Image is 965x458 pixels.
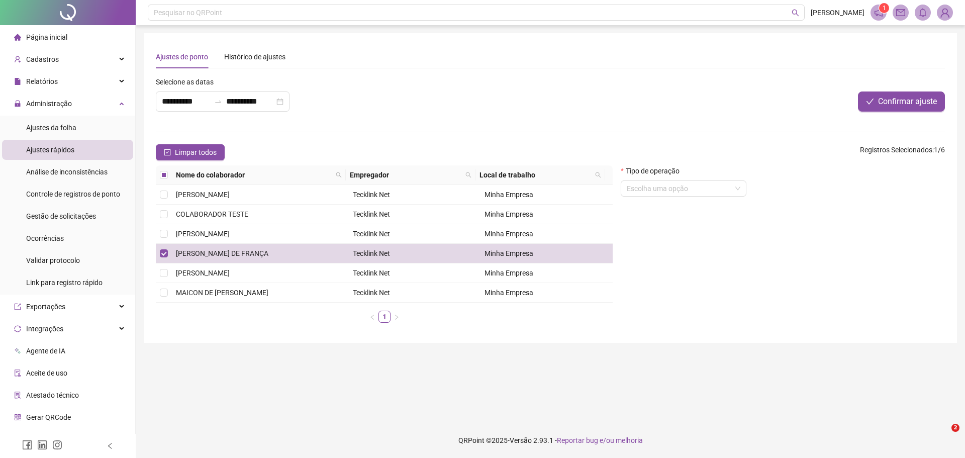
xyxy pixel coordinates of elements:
[353,289,390,297] span: Tecklink Net
[394,314,400,320] span: right
[26,100,72,108] span: Administração
[391,311,403,323] li: Próxima página
[485,269,533,277] span: Minha Empresa
[26,369,67,377] span: Aceite de uso
[811,7,864,18] span: [PERSON_NAME]
[878,96,937,108] span: Confirmar ajuste
[26,55,59,63] span: Cadastros
[931,424,955,448] iframe: Intercom live chat
[336,172,342,178] span: search
[175,147,217,158] span: Limpar todos
[37,440,47,450] span: linkedin
[937,5,952,20] img: 89628
[334,167,344,182] span: search
[465,172,471,178] span: search
[860,146,932,154] span: Registros Selecionados
[918,8,927,17] span: bell
[485,191,533,199] span: Minha Empresa
[156,76,220,87] label: Selecione as datas
[136,423,965,458] footer: QRPoint © 2025 - 2.93.1 -
[883,5,886,12] span: 1
[26,279,103,287] span: Link para registro rápido
[353,249,390,257] span: Tecklink Net
[879,3,889,13] sup: 1
[866,98,874,106] span: check
[860,144,945,160] span: : 1 / 6
[621,165,686,176] label: Tipo de operação
[26,234,64,242] span: Ocorrências
[224,51,285,62] div: Histórico de ajustes
[14,370,21,377] span: audit
[107,442,114,449] span: left
[26,391,79,399] span: Atestado técnico
[485,289,533,297] span: Minha Empresa
[14,414,21,421] span: qrcode
[214,98,222,106] span: swap-right
[353,191,390,199] span: Tecklink Net
[26,256,80,264] span: Validar protocolo
[176,249,268,257] span: [PERSON_NAME] DE FRANÇA
[593,167,603,182] span: search
[26,190,120,198] span: Controle de registros de ponto
[366,311,378,323] li: Página anterior
[26,212,96,220] span: Gestão de solicitações
[353,210,390,218] span: Tecklink Net
[176,289,268,297] span: MAICON DE [PERSON_NAME]
[14,34,21,41] span: home
[951,424,959,432] span: 2
[176,230,230,238] span: [PERSON_NAME]
[485,249,533,257] span: Minha Empresa
[896,8,905,17] span: mail
[26,146,74,154] span: Ajustes rápidos
[176,210,248,218] span: COLABORADOR TESTE
[26,124,76,132] span: Ajustes da folha
[874,8,883,17] span: notification
[485,230,533,238] span: Minha Empresa
[369,314,375,320] span: left
[792,9,799,17] span: search
[391,311,403,323] button: right
[26,303,65,311] span: Exportações
[858,91,945,112] button: Confirmar ajuste
[350,169,461,180] span: Empregador
[479,169,591,180] span: Local de trabalho
[164,149,171,156] span: check-square
[26,413,71,421] span: Gerar QRCode
[26,347,65,355] span: Agente de IA
[26,325,63,333] span: Integrações
[22,440,32,450] span: facebook
[214,98,222,106] span: to
[353,269,390,277] span: Tecklink Net
[14,303,21,310] span: export
[353,230,390,238] span: Tecklink Net
[510,436,532,444] span: Versão
[52,440,62,450] span: instagram
[379,311,390,322] a: 1
[156,51,208,62] div: Ajustes de ponto
[176,191,230,199] span: [PERSON_NAME]
[14,56,21,63] span: user-add
[378,311,391,323] li: 1
[366,311,378,323] button: left
[26,77,58,85] span: Relatórios
[595,172,601,178] span: search
[14,78,21,85] span: file
[463,167,473,182] span: search
[176,269,230,277] span: [PERSON_NAME]
[176,169,332,180] span: Nome do colaborador
[485,210,533,218] span: Minha Empresa
[26,33,67,41] span: Página inicial
[557,436,643,444] span: Reportar bug e/ou melhoria
[26,168,108,176] span: Análise de inconsistências
[14,325,21,332] span: sync
[14,392,21,399] span: solution
[156,144,225,160] button: Limpar todos
[14,100,21,107] span: lock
